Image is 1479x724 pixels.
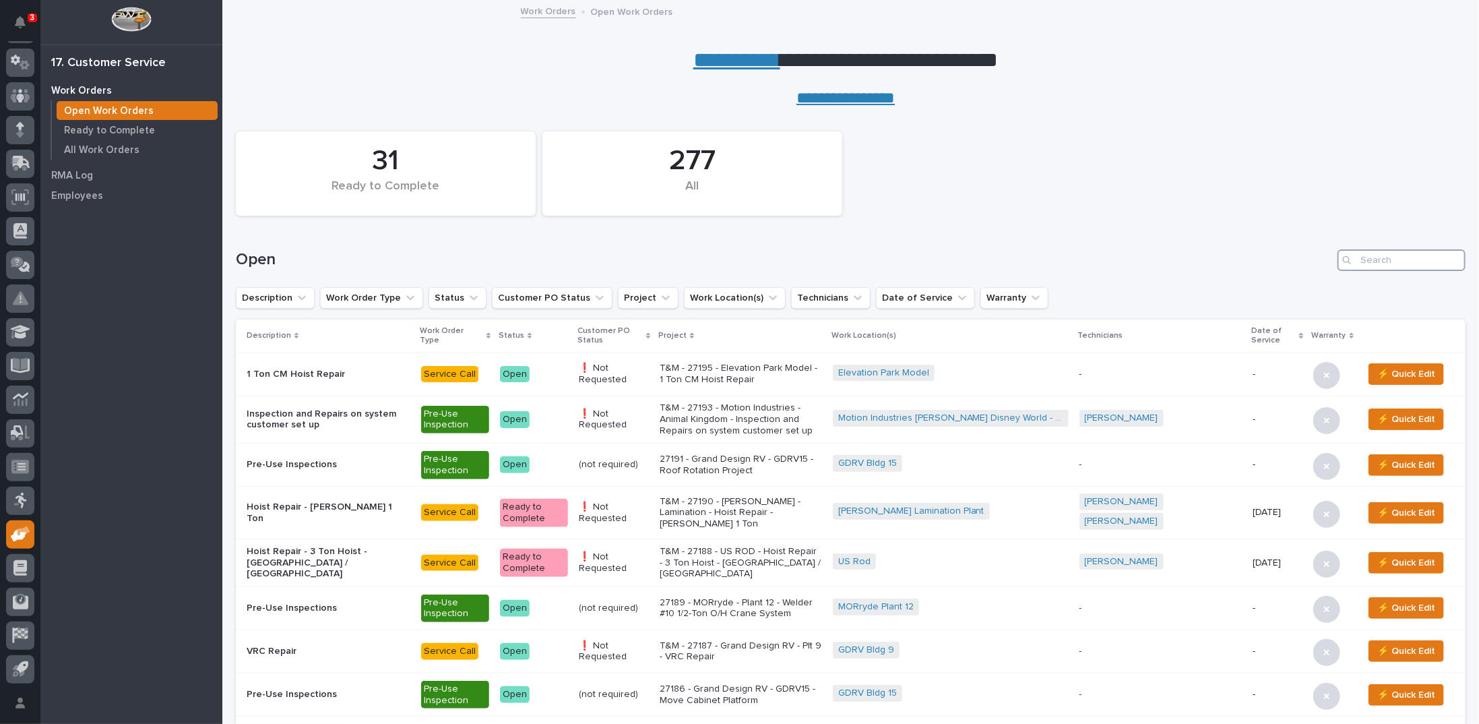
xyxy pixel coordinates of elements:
[320,287,423,309] button: Work Order Type
[247,646,410,657] p: VRC Repair
[52,101,222,120] a: Open Work Orders
[658,328,687,343] p: Project
[236,287,315,309] button: Description
[64,125,155,137] p: Ready to Complete
[838,601,914,613] a: MORryde Plant 12
[40,185,222,206] a: Employees
[421,681,489,709] div: Pre-Use Inspection
[1253,646,1302,657] p: -
[1368,552,1444,574] button: ⚡ Quick Edit
[236,586,1466,630] tr: Pre-Use InspectionsPre-Use InspectionOpen(not required)27189 - MORryde - Plant 12 - Welder #10 1/...
[579,459,649,471] p: (not required)
[247,369,410,380] p: 1 Ton CM Hoist Repair
[51,56,166,71] div: 17. Customer Service
[1079,689,1242,700] p: -
[500,643,530,660] div: Open
[1368,640,1444,662] button: ⚡ Quick Edit
[791,287,871,309] button: Technicians
[51,190,103,202] p: Employees
[591,3,673,18] p: Open Work Orders
[577,324,643,349] p: Customer PO Status
[40,80,222,100] a: Work Orders
[500,549,568,577] div: Ready to Complete
[579,363,649,386] p: ❗ Not Requested
[247,409,410,431] p: Inspection and Repairs on system customer set up
[684,287,786,309] button: Work Location(s)
[500,600,530,617] div: Open
[6,8,34,36] button: Notifications
[1085,516,1158,527] a: [PERSON_NAME]
[1085,496,1158,508] a: [PERSON_NAME]
[1368,502,1444,524] button: ⚡ Quick Edit
[1079,459,1242,471] p: -
[52,121,222,140] a: Ready to Complete
[1377,555,1435,571] span: ⚡ Quick Edit
[660,496,822,530] p: T&M - 27190 - [PERSON_NAME] - Lamination - Hoist Repair - [PERSON_NAME] 1 Ton
[838,413,1063,424] a: Motion Industries [PERSON_NAME] Disney World - [GEOGRAPHIC_DATA]
[421,366,478,383] div: Service Call
[1253,369,1302,380] p: -
[579,689,649,700] p: (not required)
[420,324,483,349] p: Work Order Type
[838,506,984,517] a: [PERSON_NAME] Lamination Plant
[236,250,1332,270] h1: Open
[1253,689,1302,700] p: -
[660,597,822,620] p: 27189 - MORryde - Plant 12 - Welder #10 1/2-Ton O/H Crane System
[236,353,1466,396] tr: 1 Ton CM Hoist RepairService CallOpen❗ Not RequestedT&M - 27195 - Elevation Park Model - 1 Ton CM...
[579,603,649,614] p: (not required)
[421,555,478,572] div: Service Call
[247,502,410,524] p: Hoist Repair - [PERSON_NAME] 1 Ton
[236,630,1466,673] tr: VRC RepairService CallOpen❗ Not RequestedT&M - 27187 - Grand Design RV - Plt 9 - VRC RepairGDRV B...
[421,643,478,660] div: Service Call
[1368,597,1444,619] button: ⚡ Quick Edit
[831,328,896,343] p: Work Location(s)
[1368,409,1444,430] button: ⚡ Quick Edit
[1253,603,1302,614] p: -
[579,409,649,431] p: ❗ Not Requested
[247,459,410,471] p: Pre-Use Inspections
[1377,366,1435,382] span: ⚡ Quick Edit
[421,595,489,623] div: Pre-Use Inspection
[565,179,819,208] div: All
[1377,687,1435,703] span: ⚡ Quick Edit
[40,165,222,185] a: RMA Log
[838,367,929,379] a: Elevation Park Model
[500,456,530,473] div: Open
[247,689,410,700] p: Pre-Use Inspections
[52,140,222,159] a: All Work Orders
[1085,413,1158,424] a: [PERSON_NAME]
[1253,459,1302,471] p: -
[247,328,291,343] p: Description
[521,3,576,18] a: Work Orders
[876,287,975,309] button: Date of Service
[1079,603,1242,614] p: -
[838,556,871,568] a: US Rod
[111,7,151,32] img: Workspace Logo
[838,644,894,656] a: GDRV Bldg 9
[421,406,489,434] div: Pre-Use Inspection
[838,458,897,469] a: GDRV Bldg 15
[579,502,649,524] p: ❗ Not Requested
[1078,328,1123,343] p: Technicians
[1312,328,1346,343] p: Warranty
[64,144,139,156] p: All Work Orders
[579,551,649,574] p: ❗ Not Requested
[499,328,524,343] p: Status
[236,539,1466,587] tr: Hoist Repair - 3 Ton Hoist - [GEOGRAPHIC_DATA] / [GEOGRAPHIC_DATA]Service CallReady to Complete❗ ...
[1085,556,1158,568] a: [PERSON_NAME]
[259,144,513,178] div: 31
[500,686,530,703] div: Open
[660,684,822,706] p: 27186 - Grand Design RV - GDRV15 - Move Cabinet Platform
[660,363,822,386] p: T&M - 27195 - Elevation Park Model - 1 Ton CM Hoist Repair
[1377,411,1435,427] span: ⚡ Quick Edit
[1079,646,1242,657] p: -
[838,688,897,699] a: GDRV Bldg 15
[1377,643,1435,659] span: ⚡ Quick Edit
[1368,454,1444,476] button: ⚡ Quick Edit
[1377,457,1435,473] span: ⚡ Quick Edit
[247,603,410,614] p: Pre-Use Inspections
[421,451,489,479] div: Pre-Use Inspection
[236,487,1466,539] tr: Hoist Repair - [PERSON_NAME] 1 TonService CallReady to Complete❗ Not RequestedT&M - 27190 - [PERS...
[1338,249,1466,271] div: Search
[30,13,34,22] p: 3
